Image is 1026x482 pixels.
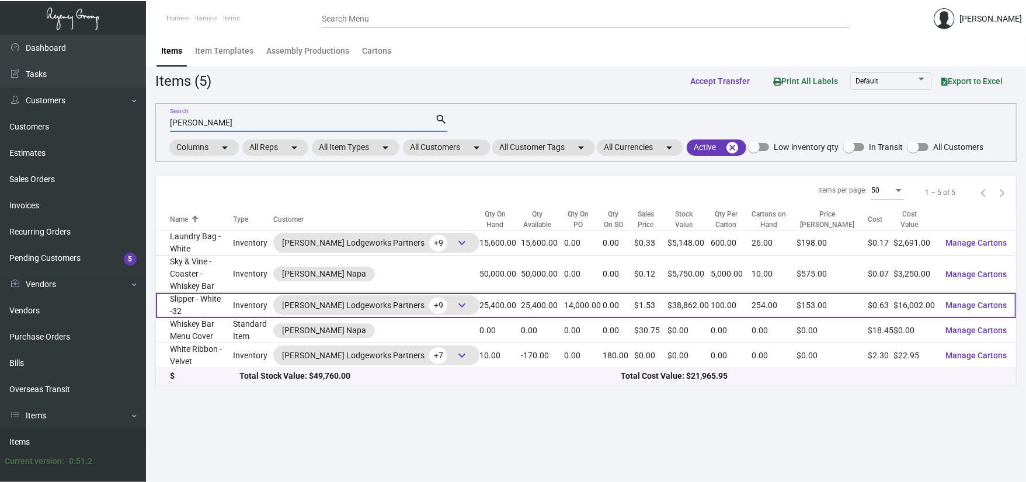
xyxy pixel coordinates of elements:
[752,209,786,230] div: Cartons on Hand
[667,293,711,318] td: $38,862.00
[69,455,92,467] div: 0.51.2
[603,209,624,230] div: Qty On SO
[564,230,603,256] td: 0.00
[242,139,308,156] mat-chip: All Reps
[574,141,588,155] mat-icon: arrow_drop_down
[936,320,1016,341] button: Manage Cartons
[233,214,248,225] div: Type
[797,256,868,293] td: $575.00
[925,187,955,198] div: 1 – 5 of 5
[521,209,564,230] div: Qty Available
[455,298,469,312] span: keyboard_arrow_down
[282,234,471,252] div: [PERSON_NAME] Lodgeworks Partners
[218,141,232,155] mat-icon: arrow_drop_down
[239,370,621,382] div: Total Stock Value: $49,760.00
[871,186,879,194] span: 50
[156,318,233,343] td: Whiskey Bar Menu Cover
[156,343,233,368] td: White Ribbon - Velvet
[662,141,676,155] mat-icon: arrow_drop_down
[223,15,240,22] span: Items
[169,139,239,156] mat-chip: Columns
[667,209,701,230] div: Stock Value
[752,209,797,230] div: Cartons on Hand
[936,345,1016,366] button: Manage Cartons
[455,236,469,250] span: keyboard_arrow_down
[435,113,447,127] mat-icon: search
[752,293,797,318] td: 254.00
[933,140,983,154] span: All Customers
[429,347,447,364] span: +7
[564,209,593,230] div: Qty On PO
[521,209,554,230] div: Qty Available
[932,71,1012,92] button: Export to Excel
[855,77,878,85] span: Default
[687,139,746,156] mat-chip: Active
[634,230,667,256] td: $0.33
[764,70,847,92] button: Print All Labels
[797,230,868,256] td: $198.00
[893,343,936,368] td: $22.95
[521,343,564,368] td: -170.00
[634,318,667,343] td: $30.75
[521,293,564,318] td: 25,400.00
[492,139,595,156] mat-chip: All Customer Tags
[711,209,752,230] div: Qty Per Carton
[797,343,868,368] td: $0.00
[282,296,471,314] div: [PERSON_NAME] Lodgeworks Partners
[711,318,752,343] td: 0.00
[634,209,657,230] div: Sales Price
[893,209,926,230] div: Cost Value
[868,230,893,256] td: $0.17
[479,230,521,256] td: 15,600.00
[936,232,1016,253] button: Manage Cartons
[868,343,893,368] td: $2.30
[797,209,858,230] div: Price [PERSON_NAME]
[282,347,471,364] div: [PERSON_NAME] Lodgeworks Partners
[893,230,936,256] td: $2,691.00
[797,209,868,230] div: Price [PERSON_NAME]
[455,348,469,362] span: keyboard_arrow_down
[156,230,233,256] td: Laundry Bag - White
[479,343,521,368] td: 10.00
[166,15,184,22] span: Home
[818,185,867,195] div: Items per page:
[597,139,683,156] mat-chip: All Currencies
[233,343,274,368] td: Inventory
[959,13,1022,25] div: [PERSON_NAME]
[429,235,447,252] span: +9
[603,343,634,368] td: 180.00
[521,256,564,293] td: 50,000.00
[479,209,510,230] div: Qty On Hand
[936,295,1016,316] button: Manage Cartons
[282,268,366,280] div: [PERSON_NAME] Napa
[170,370,239,382] div: $
[634,293,667,318] td: $1.53
[233,318,274,343] td: Standard Item
[797,293,868,318] td: $153.00
[869,140,903,154] span: In Transit
[621,370,1002,382] div: Total Cost Value: $21,965.95
[893,293,936,318] td: $16,002.00
[993,183,1011,202] button: Next page
[429,297,447,314] span: +9
[233,214,274,225] div: Type
[564,343,603,368] td: 0.00
[667,343,711,368] td: $0.00
[564,256,603,293] td: 0.00
[711,256,752,293] td: 5,000.00
[273,209,479,230] th: Customer
[752,256,797,293] td: 10.00
[711,209,742,230] div: Qty Per Carton
[667,318,711,343] td: $0.00
[282,324,366,337] div: [PERSON_NAME] Napa
[893,209,936,230] div: Cost Value
[868,256,893,293] td: $0.07
[195,15,212,22] span: Items
[868,214,882,225] div: Cost
[564,318,603,343] td: 0.00
[155,71,211,92] div: Items (5)
[667,230,711,256] td: $5,148.00
[634,209,667,230] div: Sales Price
[312,139,399,156] mat-chip: All Item Types
[945,270,1007,279] span: Manage Cartons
